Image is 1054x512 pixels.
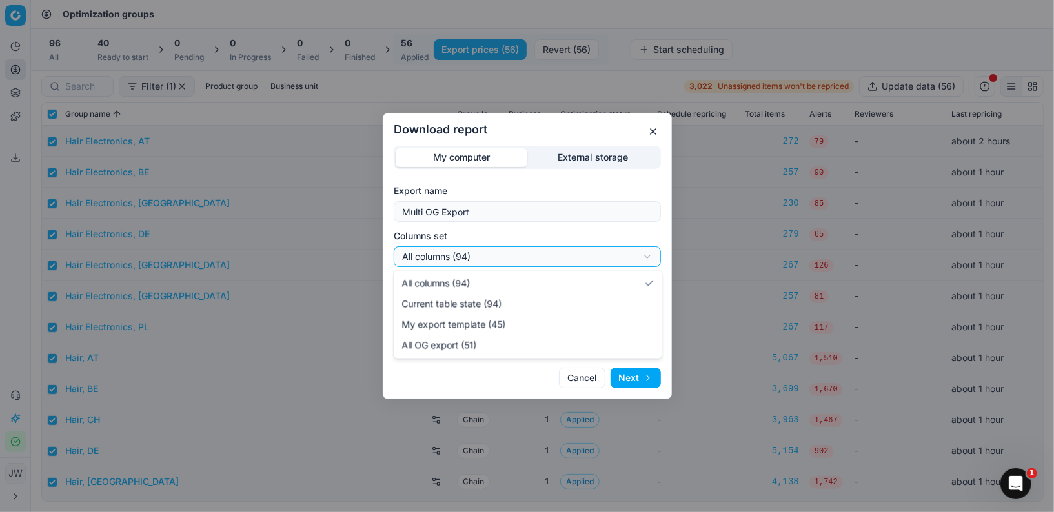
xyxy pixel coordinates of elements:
span: 1 [1027,468,1037,478]
span: All OG export (51) [401,339,476,351]
span: My export template (45) [401,318,505,331]
iframe: Intercom live chat [1000,468,1031,499]
span: Current table state (94) [401,297,502,310]
span: All columns (94) [401,277,470,290]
